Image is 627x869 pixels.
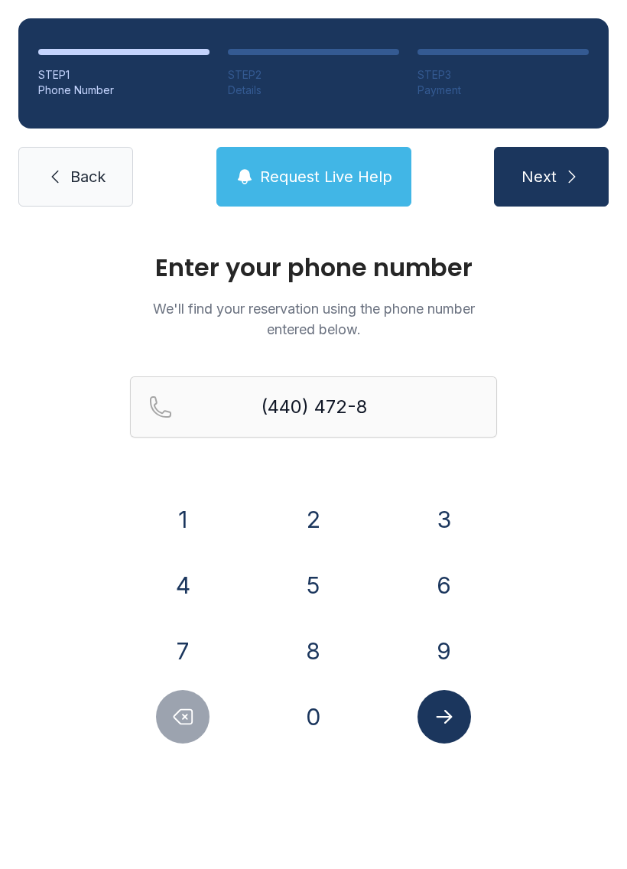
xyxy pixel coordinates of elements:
h1: Enter your phone number [130,255,497,280]
button: 4 [156,558,210,612]
button: 9 [417,624,471,678]
button: 8 [287,624,340,678]
div: Payment [417,83,589,98]
button: 7 [156,624,210,678]
div: STEP 3 [417,67,589,83]
button: 5 [287,558,340,612]
button: 0 [287,690,340,744]
button: 2 [287,493,340,546]
button: Submit lookup form [417,690,471,744]
button: 3 [417,493,471,546]
span: Back [70,166,106,187]
div: STEP 1 [38,67,210,83]
p: We'll find your reservation using the phone number entered below. [130,298,497,340]
div: STEP 2 [228,67,399,83]
button: 1 [156,493,210,546]
button: 6 [417,558,471,612]
span: Next [521,166,557,187]
div: Phone Number [38,83,210,98]
button: Delete number [156,690,210,744]
input: Reservation phone number [130,376,497,438]
span: Request Live Help [260,166,392,187]
div: Details [228,83,399,98]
